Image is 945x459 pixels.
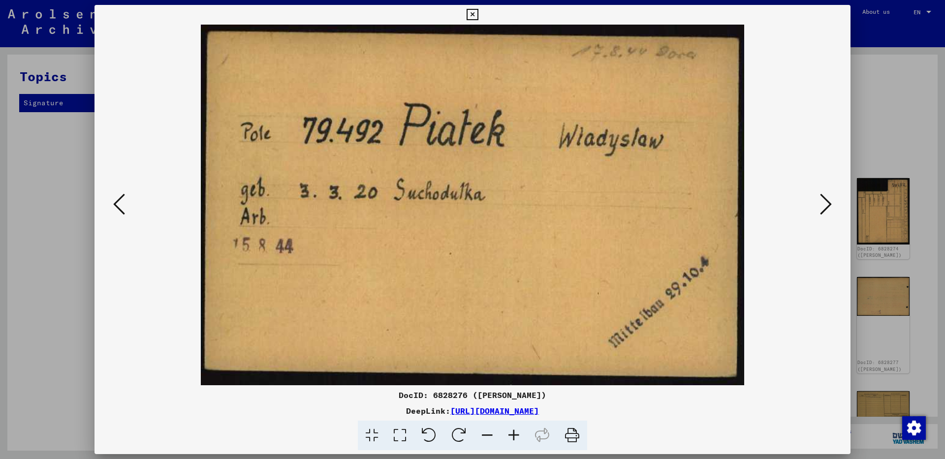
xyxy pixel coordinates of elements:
[94,389,850,401] div: DocID: 6828276 ([PERSON_NAME])
[902,416,925,439] div: Change consent
[902,416,926,440] img: Change consent
[94,405,850,417] div: DeepLink:
[450,406,539,416] a: [URL][DOMAIN_NAME]
[128,25,817,385] img: 001.jpg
